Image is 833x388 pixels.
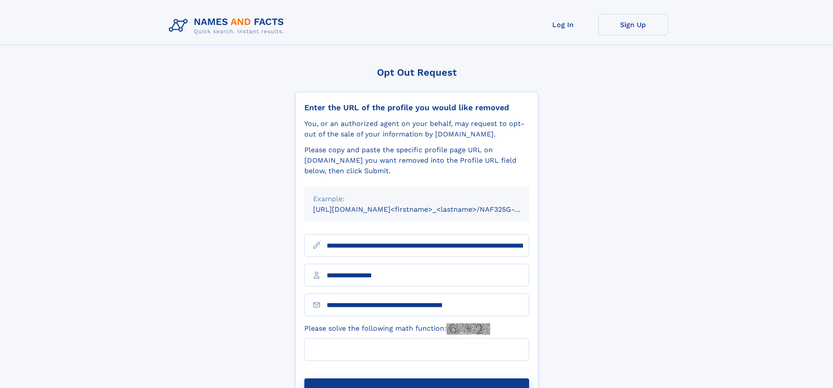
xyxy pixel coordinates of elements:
[295,67,538,78] div: Opt Out Request
[528,14,598,35] a: Log In
[165,14,291,38] img: Logo Names and Facts
[304,323,490,335] label: Please solve the following math function:
[313,194,520,204] div: Example:
[304,119,529,140] div: You, or an authorized agent on your behalf, may request to opt-out of the sale of your informatio...
[304,145,529,176] div: Please copy and paste the specific profile page URL on [DOMAIN_NAME] you want removed into the Pr...
[313,205,546,213] small: [URL][DOMAIN_NAME]<firstname>_<lastname>/NAF325G-xxxxxxxx
[304,103,529,112] div: Enter the URL of the profile you would like removed
[598,14,668,35] a: Sign Up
